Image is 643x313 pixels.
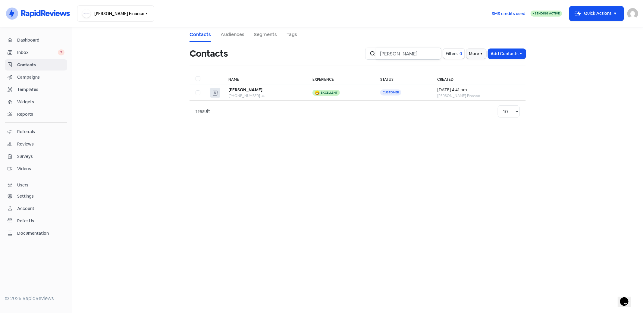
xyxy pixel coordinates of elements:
[17,182,28,188] div: Users
[306,73,375,85] th: Experience
[17,141,64,147] span: Reviews
[443,49,465,59] button: Filters0
[5,96,67,108] a: Widgets
[380,89,401,95] span: Customer
[5,295,67,302] div: © 2025 RapidReviews
[17,74,64,80] span: Campaigns
[438,87,520,93] div: [DATE] 4:41 pm
[17,37,64,43] span: Dashboard
[17,86,64,93] span: Templates
[5,191,67,202] a: Settings
[5,47,67,58] a: Inbox 2
[5,72,67,83] a: Campaigns
[17,230,64,236] span: Documentation
[446,51,458,57] span: Filters
[17,111,64,117] span: Reports
[458,51,462,57] span: 0
[321,91,337,94] div: Excellent
[438,93,520,99] div: [PERSON_NAME] Finance
[569,6,624,21] button: Quick Actions
[431,73,526,85] th: Created
[287,31,297,38] a: Tags
[492,11,525,17] span: SMS credits used
[487,10,531,16] a: SMS credits used
[5,59,67,70] a: Contacts
[5,35,67,46] a: Dashboard
[466,49,486,59] button: More
[222,73,306,85] th: Name
[221,31,244,38] a: Audiences
[627,8,638,19] img: User
[374,73,431,85] th: Status
[17,205,34,212] div: Account
[17,193,34,199] div: Settings
[5,215,67,227] a: Refer Us
[5,228,67,239] a: Documentation
[488,49,526,59] button: Add Contacts
[5,163,67,174] a: Videos
[17,49,58,56] span: Inbox
[531,10,562,17] a: Sending Active
[58,49,64,55] span: 2
[5,151,67,162] a: Surveys
[196,108,198,114] strong: 1
[17,153,64,160] span: Surveys
[228,93,300,99] div: [PHONE_NUMBER] <>
[254,31,277,38] a: Segments
[190,31,211,38] a: Contacts
[17,218,64,224] span: Refer Us
[618,289,637,307] iframe: chat widget
[17,166,64,172] span: Videos
[5,203,67,214] a: Account
[5,180,67,191] a: Users
[17,62,64,68] span: Contacts
[17,129,64,135] span: Referrals
[196,108,210,115] div: result
[376,48,441,60] input: Search
[535,11,560,15] span: Sending Active
[5,139,67,150] a: Reviews
[5,126,67,137] a: Referrals
[77,5,154,22] button: [PERSON_NAME] Finance
[5,84,67,95] a: Templates
[5,109,67,120] a: Reports
[190,44,228,63] h1: Contacts
[17,99,64,105] span: Widgets
[228,87,262,92] b: [PERSON_NAME]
